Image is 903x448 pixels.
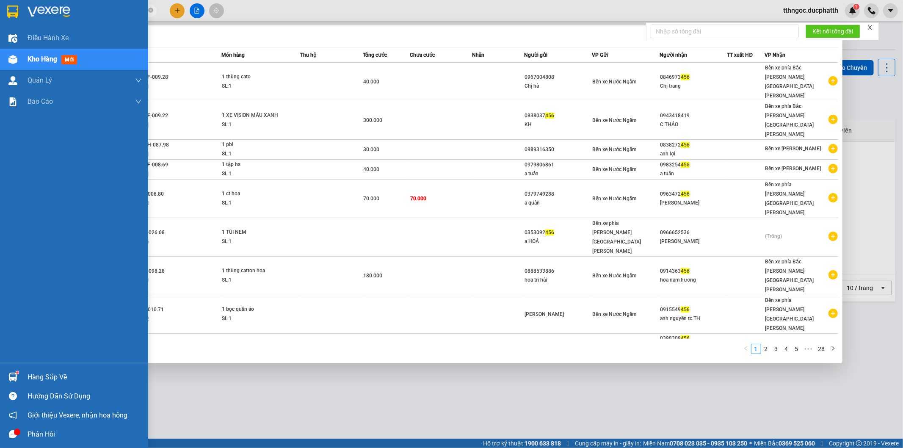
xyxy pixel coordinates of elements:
span: 456 [545,113,554,119]
div: a tuấn [660,169,727,178]
div: anh nguyên tc TH [660,314,727,323]
div: 1 tập hs [222,160,285,169]
a: 5 [792,344,801,354]
div: 0398309 [660,334,727,343]
span: close [867,25,873,30]
span: TT xuất HĐ [727,52,753,58]
li: 5 [792,344,802,354]
li: 28 [815,344,828,354]
span: 40.000 [363,79,379,85]
div: 0979806861 [525,160,591,169]
img: warehouse-icon [8,34,17,43]
li: Previous Page [741,344,751,354]
span: plus-circle [828,76,838,86]
img: logo-vxr [7,6,18,18]
a: 1 [751,344,761,354]
span: down [135,98,142,105]
div: SL: 1 [222,237,285,246]
span: Người nhận [660,52,687,58]
span: Bến xe Nước Ngầm [592,311,636,317]
span: question-circle [9,392,17,400]
span: Người gửi [524,52,547,58]
div: Phản hồi [28,428,142,441]
span: plus-circle [828,164,838,173]
div: 1 pbi [222,140,285,149]
span: plus-circle [828,144,838,153]
span: 456 [681,268,690,274]
span: 456 [681,335,690,341]
span: Bến xe phía [PERSON_NAME][GEOGRAPHIC_DATA][PERSON_NAME] [765,297,814,331]
div: 0838272 [660,141,727,149]
div: 1 ct hoa [222,189,285,199]
span: Bến xe Nước Ngầm [592,117,636,123]
span: Bến xe phía Bắc [PERSON_NAME][GEOGRAPHIC_DATA][PERSON_NAME] [765,259,814,293]
li: 3 [771,344,781,354]
span: Điều hành xe [28,33,69,43]
div: hoa tri hải [525,276,591,285]
div: 1 XE VISION MÀU XANH [222,111,285,120]
span: plus-circle [828,232,838,241]
div: SL: 1 [222,314,285,324]
a: 4 [782,344,791,354]
a: 2 [762,344,771,354]
span: Kho hàng [28,55,57,63]
span: left [743,346,748,351]
div: a tuấn [525,169,591,178]
li: 4 [781,344,792,354]
div: a quân [525,199,591,207]
div: 0353092 [525,228,591,237]
div: 0943418419 [660,111,727,120]
div: 0966652536 [660,228,727,237]
a: 28 [816,344,828,354]
span: plus-circle [828,193,838,202]
span: Bến xe [PERSON_NAME] [765,146,821,152]
div: Hàng sắp về [28,371,142,384]
span: plus-circle [828,270,838,279]
div: hoa nam hương [660,276,727,285]
span: Bến xe phía [PERSON_NAME][GEOGRAPHIC_DATA][PERSON_NAME] [592,220,641,254]
img: warehouse-icon [8,373,17,382]
div: Hướng dẫn sử dụng [28,390,142,403]
div: [PERSON_NAME] [660,199,727,207]
span: Bến xe Nước Ngầm [592,79,636,85]
div: 0989316350 [525,145,591,154]
a: 3 [772,344,781,354]
span: 456 [545,230,554,235]
div: Chị hà [525,82,591,91]
div: 1 TÚI NEM [222,228,285,237]
span: 40.000 [363,166,379,172]
div: anh lợi [660,149,727,158]
span: Món hàng [221,52,245,58]
span: right [831,346,836,351]
div: 1 thùng catton hoa [222,266,285,276]
li: 2 [761,344,771,354]
div: [PERSON_NAME] [660,237,727,246]
div: [PERSON_NAME] [525,310,591,319]
div: SL: 1 [222,199,285,208]
span: Nhãn [472,52,484,58]
button: Kết nối tổng đài [806,25,860,38]
div: Chị trang [660,82,727,91]
div: 0983254 [660,160,727,169]
span: Bến xe Nước Ngầm [592,196,636,202]
div: 1 thùng cato [222,72,285,82]
div: KH [525,120,591,129]
span: down [135,77,142,84]
span: close-circle [148,7,153,15]
span: 456 [681,142,690,148]
span: Chưa cước [410,52,435,58]
span: 70.000 [410,196,426,202]
span: VP Gửi [592,52,608,58]
span: 456 [681,74,690,80]
span: close-circle [148,8,153,13]
span: VP Nhận [765,52,785,58]
span: Kết nối tổng đài [812,27,853,36]
div: 1 bọc quần áo [222,305,285,314]
span: Tổng cước [363,52,387,58]
span: Báo cáo [28,96,53,107]
span: message [9,430,17,438]
img: warehouse-icon [8,76,17,85]
span: Quản Lý [28,75,52,86]
div: 0914363 [660,267,727,276]
span: plus-circle [828,309,838,318]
